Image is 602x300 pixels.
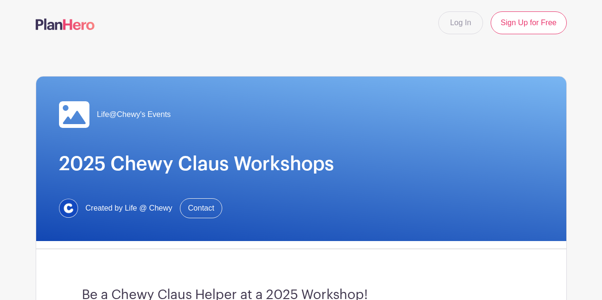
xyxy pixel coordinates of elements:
[491,11,566,34] a: Sign Up for Free
[59,199,78,218] img: 1629734264472.jfif
[180,198,222,218] a: Contact
[59,153,543,175] h1: 2025 Chewy Claus Workshops
[438,11,483,34] a: Log In
[36,19,95,30] img: logo-507f7623f17ff9eddc593b1ce0a138ce2505c220e1c5a4e2b4648c50719b7d32.svg
[97,109,171,120] span: Life@Chewy's Events
[86,203,173,214] span: Created by Life @ Chewy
